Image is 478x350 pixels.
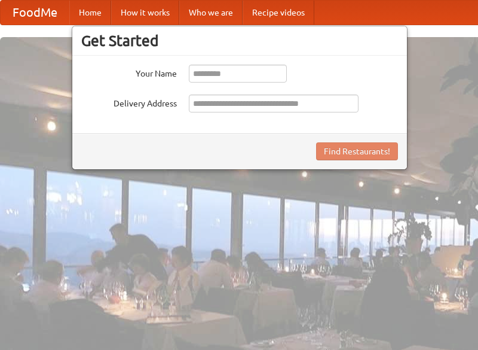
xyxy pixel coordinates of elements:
label: Your Name [81,65,177,80]
a: Home [69,1,111,25]
a: Who we are [179,1,243,25]
h3: Get Started [81,32,398,50]
label: Delivery Address [81,95,177,109]
button: Find Restaurants! [316,142,398,160]
a: Recipe videos [243,1,314,25]
a: How it works [111,1,179,25]
a: FoodMe [1,1,69,25]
